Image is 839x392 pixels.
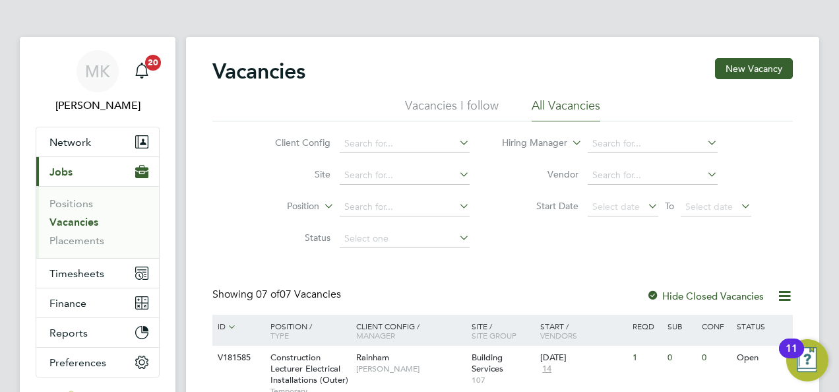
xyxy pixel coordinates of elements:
div: 0 [664,346,699,370]
span: 20 [145,55,161,71]
li: All Vacancies [532,98,600,121]
div: ID [214,315,261,339]
button: Timesheets [36,259,159,288]
h2: Vacancies [212,58,305,84]
span: MK [85,63,110,80]
label: Vendor [503,168,578,180]
span: Select date [592,201,640,212]
li: Vacancies I follow [405,98,499,121]
span: [PERSON_NAME] [356,364,465,374]
div: Sub [664,315,699,337]
span: Type [270,330,289,341]
span: 07 of [256,288,280,301]
div: [DATE] [540,352,626,364]
div: 11 [786,348,797,366]
span: Manager [356,330,395,341]
label: Status [255,232,330,244]
div: Site / [468,315,538,346]
label: Client Config [255,137,330,148]
a: Placements [49,234,104,247]
input: Search for... [340,198,470,216]
span: Preferences [49,356,106,369]
a: 20 [129,50,155,92]
div: Client Config / [353,315,468,346]
a: MK[PERSON_NAME] [36,50,160,114]
button: Jobs [36,157,159,186]
div: 0 [699,346,733,370]
button: Preferences [36,348,159,377]
div: Status [733,315,791,337]
input: Select one [340,230,470,248]
button: Reports [36,318,159,347]
span: 07 Vacancies [256,288,341,301]
button: Finance [36,288,159,317]
label: Position [243,200,319,213]
div: Showing [212,288,344,302]
span: Building Services [472,352,503,374]
span: Timesheets [49,267,104,280]
span: Rainham [356,352,389,363]
span: Site Group [472,330,516,341]
span: 107 [472,375,534,385]
label: Start Date [503,200,578,212]
input: Search for... [588,135,718,153]
button: New Vacancy [715,58,793,79]
div: Open [733,346,791,370]
span: Network [49,136,91,148]
span: Select date [685,201,733,212]
span: To [661,197,678,214]
span: Jobs [49,166,73,178]
a: Vacancies [49,216,98,228]
span: Vendors [540,330,577,341]
button: Network [36,127,159,156]
div: Position / [261,315,353,346]
div: Conf [699,315,733,337]
label: Hide Closed Vacancies [646,290,764,302]
button: Open Resource Center, 11 new notifications [786,339,828,381]
a: Positions [49,197,93,210]
label: Hiring Manager [491,137,567,150]
div: V181585 [214,346,261,370]
span: Reports [49,327,88,339]
div: 1 [629,346,664,370]
span: Construction Lecturer Electrical Installations (Outer) [270,352,348,385]
span: Finance [49,297,86,310]
div: Start / [537,315,629,346]
label: Site [255,168,330,180]
input: Search for... [340,135,470,153]
div: Jobs [36,186,159,258]
input: Search for... [588,166,718,185]
span: Megan Knowles [36,98,160,114]
div: Reqd [629,315,664,337]
input: Search for... [340,166,470,185]
span: 14 [540,364,553,375]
